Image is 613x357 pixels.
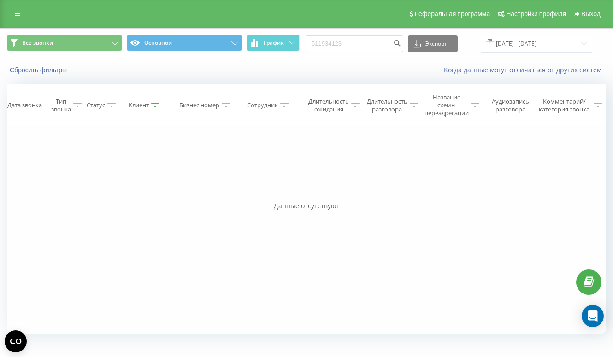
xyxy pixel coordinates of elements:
[506,10,566,18] span: Настройки профиля
[414,10,490,18] span: Реферальная программа
[247,35,300,51] button: График
[22,39,53,47] span: Все звонки
[408,35,458,52] button: Экспорт
[247,101,278,109] div: Сотрудник
[129,101,149,109] div: Клиент
[582,305,604,327] div: Open Intercom Messenger
[306,35,403,52] input: Поиск по номеру
[7,201,606,211] div: Данные отсутствуют
[7,35,122,51] button: Все звонки
[264,40,284,46] span: График
[179,101,219,109] div: Бизнес номер
[367,98,407,113] div: Длительность разговора
[308,98,349,113] div: Длительность ожидания
[581,10,601,18] span: Выход
[127,35,242,51] button: Основной
[7,66,71,74] button: Сбросить фильтры
[537,98,591,113] div: Комментарий/категория звонка
[87,101,105,109] div: Статус
[488,98,533,113] div: Аудиозапись разговора
[7,101,42,109] div: Дата звонка
[444,65,606,74] a: Когда данные могут отличаться от других систем
[5,330,27,352] button: Open CMP widget
[51,98,71,113] div: Тип звонка
[424,94,469,117] div: Название схемы переадресации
